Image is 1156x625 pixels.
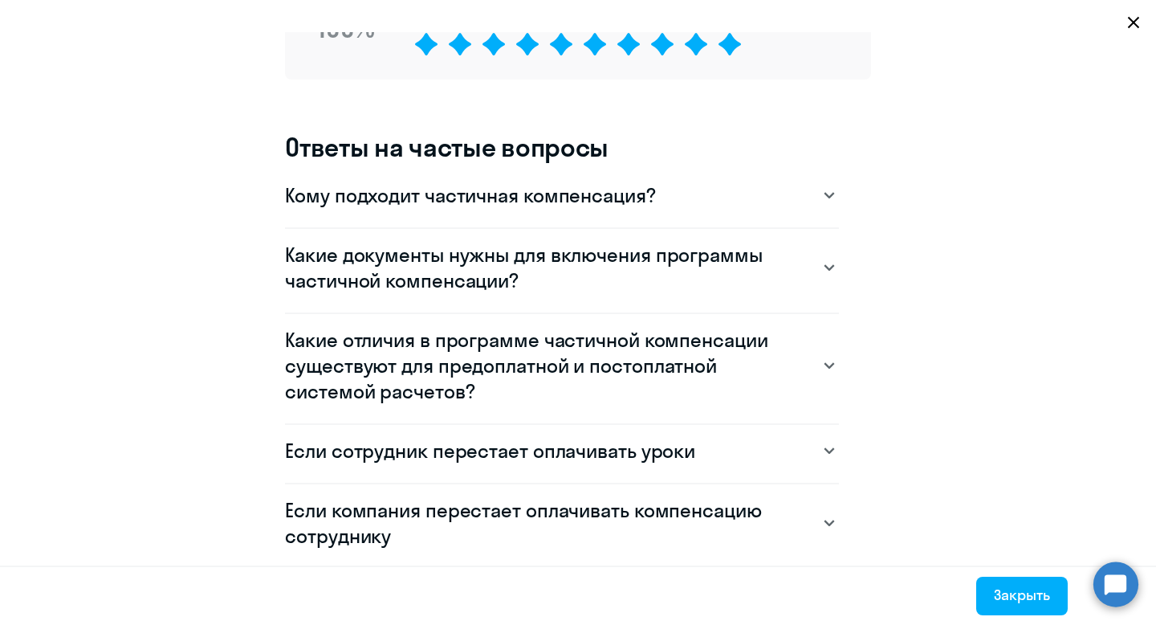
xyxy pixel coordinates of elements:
[285,438,695,464] h3: Если сотрудник перестает оплачивать уроки
[994,585,1050,606] div: Закрыть
[285,327,807,404] h3: Какие отличия в программе частичной компенсации существуют для предоплатной и постоплатной систем...
[285,497,807,549] h3: Если компания перестает оплачивать компенсацию сотруднику
[285,242,807,293] h3: Какие документы нужны для включения программы частичной компенсации?
[976,577,1068,615] button: Закрыть
[285,182,655,208] h3: Кому подходит частичная компенсация?
[285,131,871,163] h2: Ответы на частые вопросы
